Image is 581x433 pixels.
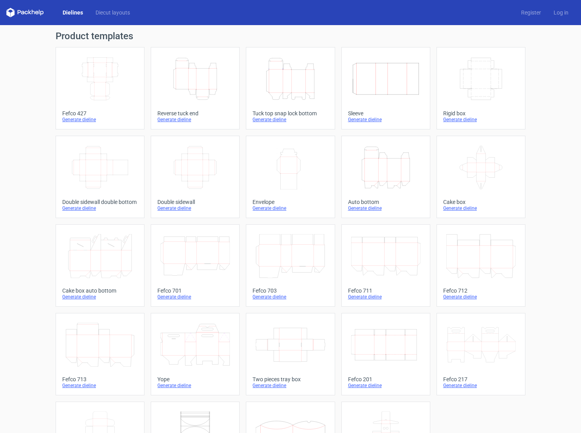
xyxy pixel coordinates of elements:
[253,199,328,205] div: Envelope
[547,9,575,16] a: Log in
[62,116,138,123] div: Generate dieline
[253,382,328,389] div: Generate dieline
[157,110,233,116] div: Reverse tuck end
[151,136,240,218] a: Double sidewallGenerate dieline
[157,205,233,211] div: Generate dieline
[157,199,233,205] div: Double sidewall
[437,47,525,129] a: Rigid boxGenerate dieline
[253,205,328,211] div: Generate dieline
[62,376,138,382] div: Fefco 713
[56,136,144,218] a: Double sidewall double bottomGenerate dieline
[157,376,233,382] div: Yope
[56,224,144,307] a: Cake box auto bottomGenerate dieline
[443,205,519,211] div: Generate dieline
[246,313,335,395] a: Two pieces tray boxGenerate dieline
[437,136,525,218] a: Cake boxGenerate dieline
[443,287,519,294] div: Fefco 712
[56,9,89,16] a: Dielines
[515,9,547,16] a: Register
[89,9,136,16] a: Diecut layouts
[157,382,233,389] div: Generate dieline
[62,287,138,294] div: Cake box auto bottom
[348,382,424,389] div: Generate dieline
[341,224,430,307] a: Fefco 711Generate dieline
[253,376,328,382] div: Two pieces tray box
[246,47,335,129] a: Tuck top snap lock bottomGenerate dieline
[348,287,424,294] div: Fefco 711
[246,224,335,307] a: Fefco 703Generate dieline
[246,136,335,218] a: EnvelopeGenerate dieline
[341,47,430,129] a: SleeveGenerate dieline
[151,313,240,395] a: YopeGenerate dieline
[348,294,424,300] div: Generate dieline
[56,313,144,395] a: Fefco 713Generate dieline
[348,205,424,211] div: Generate dieline
[62,205,138,211] div: Generate dieline
[56,31,525,41] h1: Product templates
[62,294,138,300] div: Generate dieline
[157,294,233,300] div: Generate dieline
[437,313,525,395] a: Fefco 217Generate dieline
[443,382,519,389] div: Generate dieline
[348,110,424,116] div: Sleeve
[157,287,233,294] div: Fefco 701
[151,47,240,129] a: Reverse tuck endGenerate dieline
[348,199,424,205] div: Auto bottom
[151,224,240,307] a: Fefco 701Generate dieline
[437,224,525,307] a: Fefco 712Generate dieline
[62,199,138,205] div: Double sidewall double bottom
[443,376,519,382] div: Fefco 217
[253,287,328,294] div: Fefco 703
[62,110,138,116] div: Fefco 427
[341,313,430,395] a: Fefco 201Generate dieline
[443,110,519,116] div: Rigid box
[348,376,424,382] div: Fefco 201
[443,294,519,300] div: Generate dieline
[62,382,138,389] div: Generate dieline
[443,199,519,205] div: Cake box
[443,116,519,123] div: Generate dieline
[341,136,430,218] a: Auto bottomGenerate dieline
[253,116,328,123] div: Generate dieline
[253,294,328,300] div: Generate dieline
[56,47,144,129] a: Fefco 427Generate dieline
[348,116,424,123] div: Generate dieline
[157,116,233,123] div: Generate dieline
[253,110,328,116] div: Tuck top snap lock bottom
